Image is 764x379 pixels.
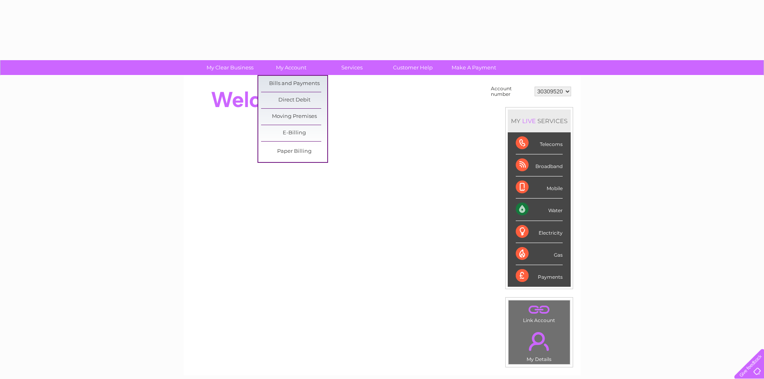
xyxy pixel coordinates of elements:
a: . [511,327,568,355]
div: MY SERVICES [508,109,571,132]
a: Direct Debit [261,92,327,108]
a: Customer Help [380,60,446,75]
div: Gas [516,243,563,265]
a: . [511,302,568,316]
a: Paper Billing [261,144,327,160]
a: Bills and Payments [261,76,327,92]
td: Link Account [508,300,570,325]
div: Telecoms [516,132,563,154]
a: My Account [258,60,324,75]
div: Broadband [516,154,563,176]
td: My Details [508,325,570,365]
a: E-Billing [261,125,327,141]
div: Water [516,199,563,221]
a: Services [319,60,385,75]
div: LIVE [521,117,537,125]
td: Account number [489,84,533,99]
a: My Clear Business [197,60,263,75]
div: Electricity [516,221,563,243]
a: Make A Payment [441,60,507,75]
div: Payments [516,265,563,287]
a: Moving Premises [261,109,327,125]
div: Mobile [516,176,563,199]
